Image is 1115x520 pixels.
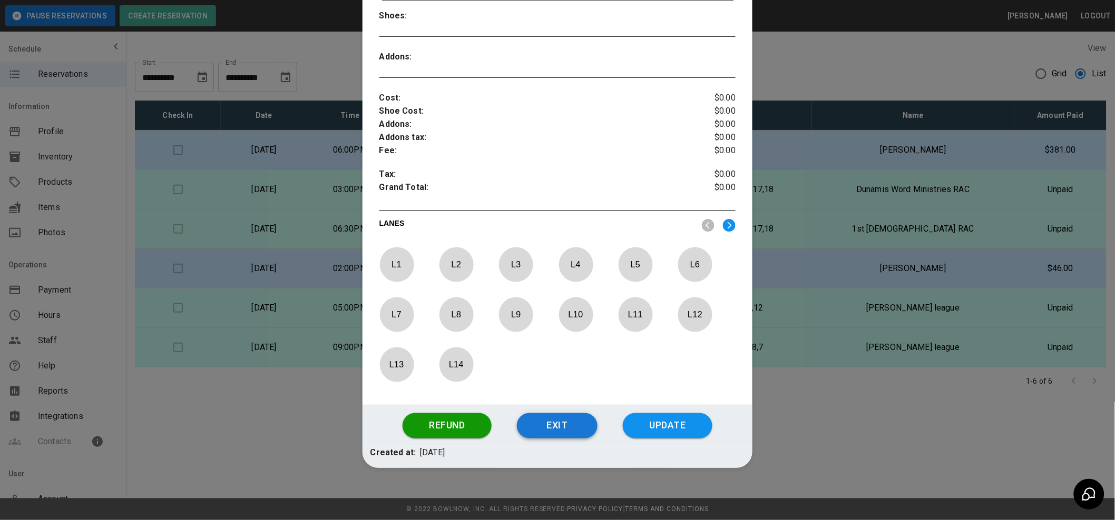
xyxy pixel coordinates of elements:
[702,219,715,232] img: nav_left.svg
[379,51,468,64] p: Addons :
[370,447,416,460] p: Created at:
[498,252,533,277] p: L 3
[677,105,736,118] p: $0.00
[678,302,712,327] p: L 12
[498,302,533,327] p: L 9
[403,413,492,438] button: Refund
[439,352,474,377] p: L 14
[379,131,677,144] p: Addons tax :
[379,218,694,233] p: LANES
[559,252,593,277] p: L 4
[559,302,593,327] p: L 10
[677,144,736,157] p: $0.00
[379,118,677,131] p: Addons :
[379,302,414,327] p: L 7
[618,252,653,277] p: L 5
[379,105,677,118] p: Shoe Cost :
[379,352,414,377] p: L 13
[379,92,677,105] p: Cost :
[379,9,468,23] p: Shoes :
[379,252,414,277] p: L 1
[439,302,474,327] p: L 8
[678,252,712,277] p: L 6
[677,118,736,131] p: $0.00
[623,413,712,438] button: Update
[677,168,736,181] p: $0.00
[618,302,653,327] p: L 11
[723,219,736,232] img: right.svg
[420,447,445,460] p: [DATE]
[379,144,677,157] p: Fee :
[677,131,736,144] p: $0.00
[517,413,598,438] button: Exit
[379,181,677,197] p: Grand Total :
[439,252,474,277] p: L 2
[677,181,736,197] p: $0.00
[677,92,736,105] p: $0.00
[379,168,677,181] p: Tax :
